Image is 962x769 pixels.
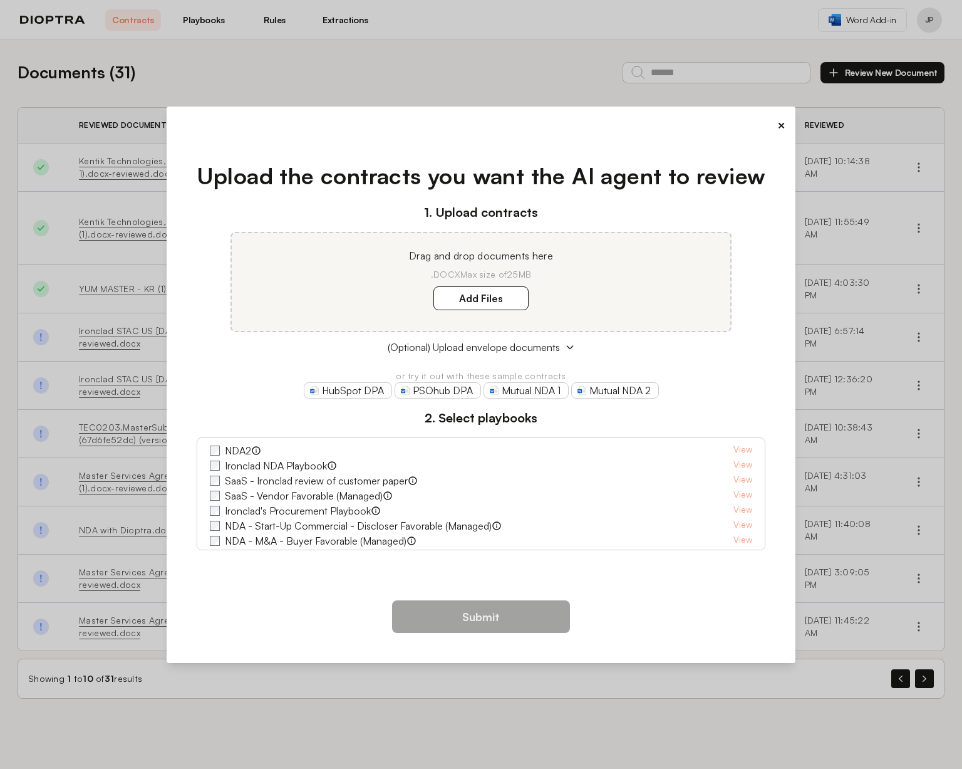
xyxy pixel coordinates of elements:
h1: Upload the contracts you want the AI agent to review [197,159,766,193]
a: View [733,503,752,518]
a: View [733,443,752,458]
a: View [733,488,752,503]
a: View [733,458,752,473]
a: View [733,518,752,533]
button: × [777,117,785,134]
label: SaaS - Ironclad review of customer paper [225,473,408,488]
label: NDA2 [225,443,251,458]
label: NDA - Commercial - Party Agnostic (Managed) [225,548,430,563]
a: View [733,473,752,488]
label: NDA - Start-Up Commercial - Discloser Favorable (Managed) [225,518,492,533]
label: Ironclad's Procurement Playbook [225,503,371,518]
p: or try it out with these sample contracts [197,370,766,382]
a: Mutual NDA 1 [484,382,569,399]
label: Ironclad NDA Playbook [225,458,327,473]
a: PSOhub DPA [395,382,481,399]
h3: 2. Select playbooks [197,409,766,427]
a: View [733,548,752,563]
label: Add Files [433,286,529,310]
a: Mutual NDA 2 [571,382,659,399]
label: NDA - M&A - Buyer Favorable (Managed) [225,533,406,548]
a: View [733,533,752,548]
p: Drag and drop documents here [247,248,715,263]
a: HubSpot DPA [304,382,392,399]
span: (Optional) Upload envelope documents [388,340,560,355]
h3: 1. Upload contracts [197,203,766,222]
button: (Optional) Upload envelope documents [197,340,766,355]
p: .DOCX Max size of 25MB [247,268,715,281]
button: Submit [392,600,570,633]
label: SaaS - Vendor Favorable (Managed) [225,488,383,503]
